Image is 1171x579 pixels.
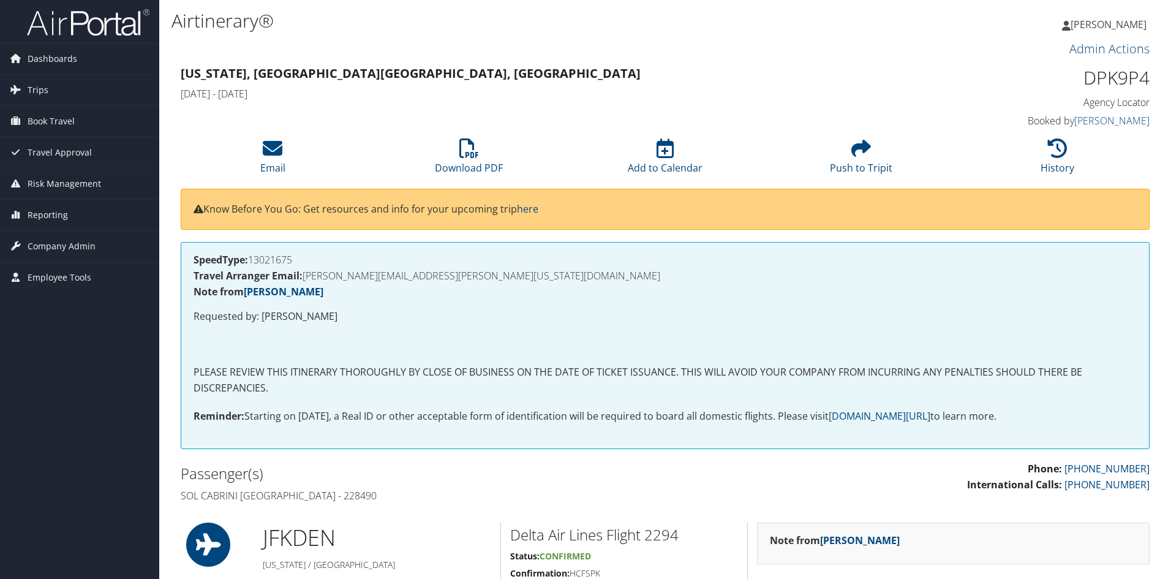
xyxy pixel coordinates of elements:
strong: Reminder: [194,409,244,423]
a: Add to Calendar [628,145,702,175]
span: Confirmed [540,550,591,562]
a: [PERSON_NAME] [1062,6,1159,43]
h2: Passenger(s) [181,463,656,484]
span: Book Travel [28,106,75,137]
h4: Agency Locator [921,96,1150,109]
a: [PERSON_NAME] [820,534,900,547]
span: Dashboards [28,44,77,74]
a: here [517,202,538,216]
h5: [US_STATE] / [GEOGRAPHIC_DATA] [263,559,491,571]
a: History [1041,145,1074,175]
span: Company Admin [28,231,96,262]
h4: 13021675 [194,255,1137,265]
a: [DOMAIN_NAME][URL] [829,409,930,423]
p: Starting on [DATE], a Real ID or other acceptable form of identification will be required to boar... [194,409,1137,425]
p: Requested by: [PERSON_NAME] [194,309,1137,325]
span: Reporting [28,200,68,230]
strong: Travel Arranger Email: [194,269,303,282]
a: [PHONE_NUMBER] [1064,478,1150,491]
span: Trips [28,75,48,105]
strong: International Calls: [967,478,1062,491]
h1: JFK DEN [263,523,491,553]
h1: DPK9P4 [921,65,1150,91]
span: Risk Management [28,168,101,199]
h1: Airtinerary® [171,8,830,34]
a: Push to Tripit [830,145,892,175]
a: Admin Actions [1069,40,1150,57]
strong: Phone: [1028,462,1062,475]
a: [PHONE_NUMBER] [1064,462,1150,475]
a: [PERSON_NAME] [1074,114,1150,127]
strong: Note from [194,285,323,298]
h4: Sol cabrini [GEOGRAPHIC_DATA] - 228490 [181,489,656,502]
a: [PERSON_NAME] [244,285,323,298]
strong: SpeedType: [194,253,248,267]
img: airportal-logo.png [27,8,149,37]
h4: Booked by [921,114,1150,127]
a: Download PDF [435,145,503,175]
strong: [US_STATE], [GEOGRAPHIC_DATA] [GEOGRAPHIC_DATA], [GEOGRAPHIC_DATA] [181,65,641,81]
p: PLEASE REVIEW THIS ITINERARY THOROUGHLY BY CLOSE OF BUSINESS ON THE DATE OF TICKET ISSUANCE. THIS... [194,365,1137,396]
h4: [DATE] - [DATE] [181,87,903,100]
a: Email [260,145,285,175]
strong: Confirmation: [510,567,570,579]
h2: Delta Air Lines Flight 2294 [510,524,738,545]
span: [PERSON_NAME] [1071,18,1147,31]
p: Know Before You Go: Get resources and info for your upcoming trip [194,202,1137,218]
h4: [PERSON_NAME][EMAIL_ADDRESS][PERSON_NAME][US_STATE][DOMAIN_NAME] [194,271,1137,281]
strong: Note from [770,534,900,547]
span: Employee Tools [28,262,91,293]
span: Travel Approval [28,137,92,168]
strong: Status: [510,550,540,562]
